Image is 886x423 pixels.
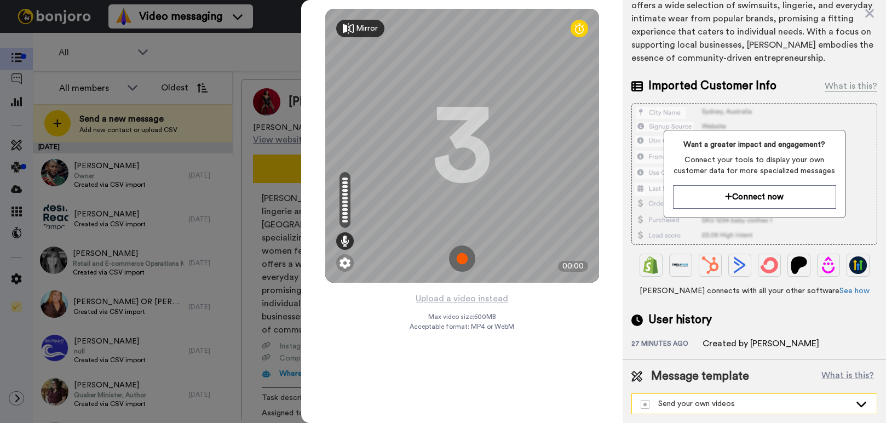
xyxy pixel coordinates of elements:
img: demo-template.svg [641,400,649,409]
img: Ontraport [672,256,689,274]
a: See how [839,287,870,295]
div: Created by [PERSON_NAME] [703,337,819,350]
img: GoHighLevel [849,256,867,274]
div: 3 [432,105,492,187]
img: ActiveCampaign [731,256,749,274]
span: Imported Customer Info [648,78,776,94]
img: Drip [820,256,837,274]
span: Connect your tools to display your own customer data for more specialized messages [673,155,836,176]
span: [PERSON_NAME] connects with all your other software [631,285,877,296]
img: ic_gear.svg [340,258,350,268]
button: Upload a video instead [412,291,511,306]
span: Message template [651,368,749,385]
div: 27 minutes ago [631,339,703,350]
div: 00:00 [558,261,588,272]
img: Shopify [642,256,660,274]
img: ConvertKit [761,256,778,274]
button: What is this? [818,368,877,385]
img: Patreon [790,256,808,274]
img: ic_record_start.svg [449,245,475,272]
span: Want a greater impact and engagement? [673,139,836,150]
img: Hubspot [701,256,719,274]
button: Connect now [673,185,836,209]
div: Send your own videos [641,398,850,409]
div: What is this? [825,79,877,93]
span: Max video size: 500 MB [428,312,496,321]
span: User history [648,312,712,328]
span: Acceptable format: MP4 or WebM [410,322,514,331]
